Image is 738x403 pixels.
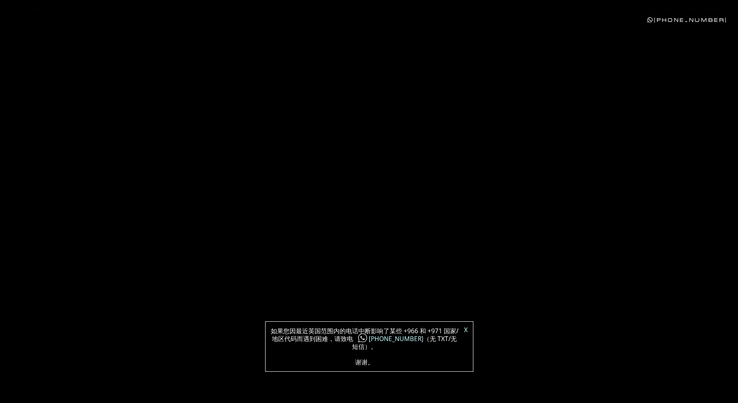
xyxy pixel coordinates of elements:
span: 如果您因最近英国范围内的电话中断影响了某些 +966 和 +971 国家/地区代码而遇到困难，请致电 （无 TXT/无短信）。 谢谢。 [271,327,458,366]
font: [PHONE_NUMBER] [654,7,728,13]
font: [PHONE_NUMBER] [654,18,728,23]
a: [PHONE_NUMBER] [647,17,728,23]
a: X [464,327,468,333]
div: 当地时间晚上 11：00 [10,6,76,12]
a: [PHONE_NUMBER] [647,6,728,13]
a: [PHONE_NUMBER] [353,334,423,343]
img: whatsapp-icon1.png [357,333,368,344]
